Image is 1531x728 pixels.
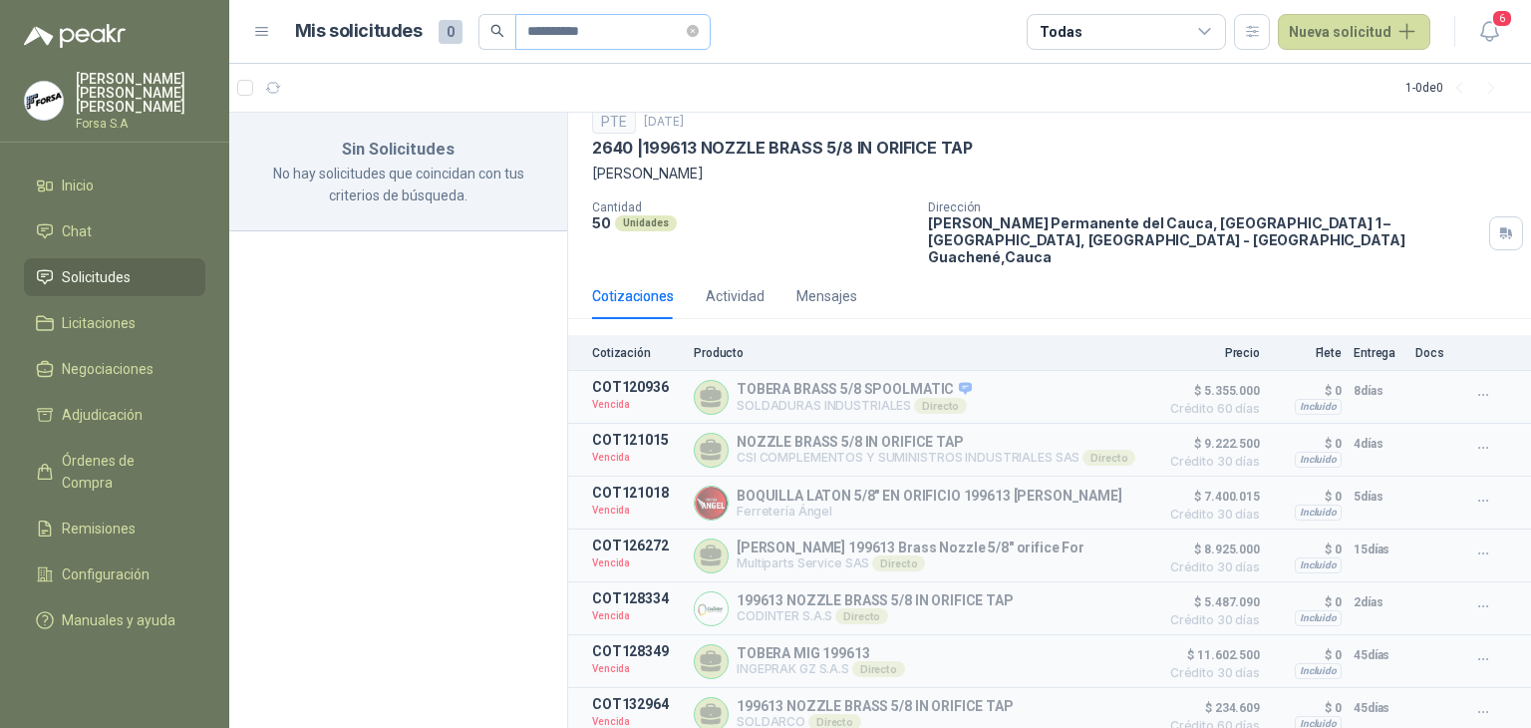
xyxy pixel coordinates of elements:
[1272,590,1342,614] p: $ 0
[1160,509,1260,521] span: Crédito 30 días
[1272,485,1342,509] p: $ 0
[835,608,888,624] div: Directo
[737,398,972,414] p: SOLDADURAS INDUSTRIALES
[1160,667,1260,679] span: Crédito 30 días
[1491,9,1513,28] span: 6
[62,609,175,631] span: Manuales y ayuda
[694,346,1148,360] p: Producto
[24,258,205,296] a: Solicitudes
[1272,432,1342,456] p: $ 0
[62,404,143,426] span: Adjudicación
[592,553,682,573] p: Vencida
[592,696,682,712] p: COT132964
[76,72,205,114] p: [PERSON_NAME] [PERSON_NAME] [PERSON_NAME]
[592,538,682,553] p: COT126272
[592,379,682,395] p: COT120936
[1272,379,1342,403] p: $ 0
[1295,610,1342,626] div: Incluido
[24,350,205,388] a: Negociaciones
[1160,696,1260,720] span: $ 234.609
[615,215,677,231] div: Unidades
[928,214,1481,265] p: [PERSON_NAME] Permanente del Cauca, [GEOGRAPHIC_DATA] 1 – [GEOGRAPHIC_DATA], [GEOGRAPHIC_DATA] - ...
[1160,538,1260,561] span: $ 8.925.000
[1354,538,1403,561] p: 15 días
[62,450,186,494] span: Órdenes de Compra
[24,304,205,342] a: Licitaciones
[687,22,699,41] span: close-circle
[737,381,972,399] p: TOBERA BRASS 5/8 SPOOLMATIC
[592,285,674,307] div: Cotizaciones
[76,118,205,130] p: Forsa S.A
[253,163,543,206] p: No hay solicitudes que coincidan con tus criterios de búsqueda.
[1160,614,1260,626] span: Crédito 30 días
[24,24,126,48] img: Logo peakr
[687,25,699,37] span: close-circle
[24,212,205,250] a: Chat
[1160,561,1260,573] span: Crédito 30 días
[737,698,1014,714] p: 199613 NOZZLE BRASS 5/8 IN ORIFICE TAP
[1160,456,1260,468] span: Crédito 30 días
[1160,485,1260,509] span: $ 7.400.015
[1160,643,1260,667] span: $ 11.602.500
[1160,403,1260,415] span: Crédito 60 días
[62,266,131,288] span: Solicitudes
[644,113,684,132] p: [DATE]
[737,608,1014,624] p: CODINTER S.A.S
[1160,590,1260,614] span: $ 5.487.090
[737,450,1135,466] p: CSI COMPLEMENTOS Y SUMINISTROS INDUSTRIALES SAS
[737,504,1122,519] p: Ferretería Ángel
[914,398,967,414] div: Directo
[62,312,136,334] span: Licitaciones
[1354,432,1403,456] p: 4 días
[928,200,1481,214] p: Dirección
[796,285,857,307] div: Mensajes
[62,563,150,585] span: Configuración
[1272,643,1342,667] p: $ 0
[490,24,504,38] span: search
[25,82,63,120] img: Company Logo
[592,659,682,679] p: Vencida
[1405,72,1507,104] div: 1 - 0 de 0
[592,606,682,626] p: Vencida
[1272,538,1342,561] p: $ 0
[592,432,682,448] p: COT121015
[1160,432,1260,456] span: $ 9.222.500
[1295,505,1342,521] div: Incluido
[592,395,682,415] p: Vencida
[24,167,205,204] a: Inicio
[1160,346,1260,360] p: Precio
[737,645,905,661] p: TOBERA MIG 199613
[852,661,905,677] div: Directo
[1272,346,1342,360] p: Flete
[592,138,973,159] p: 2640 | 199613 NOZZLE BRASS 5/8 IN ORIFICE TAP
[1295,663,1342,679] div: Incluido
[24,555,205,593] a: Configuración
[737,592,1014,608] p: 199613 NOZZLE BRASS 5/8 IN ORIFICE TAP
[24,396,205,434] a: Adjudicación
[1278,14,1430,50] button: Nueva solicitud
[1354,346,1403,360] p: Entrega
[592,501,682,521] p: Vencida
[1160,379,1260,403] span: $ 5.355.000
[62,175,94,196] span: Inicio
[706,285,765,307] div: Actividad
[592,200,912,214] p: Cantidad
[1295,452,1342,468] div: Incluido
[1272,696,1342,720] p: $ 0
[737,488,1122,504] p: BOQUILLA LATON 5/8" EN ORIFICIO 199613 [PERSON_NAME]
[1415,346,1455,360] p: Docs
[1082,450,1135,466] div: Directo
[737,540,1084,555] p: [PERSON_NAME] 199613 Brass Nozzle 5/8" orifice For
[592,590,682,606] p: COT128334
[592,485,682,501] p: COT121018
[737,555,1084,571] p: Multiparts Service SAS
[592,163,1507,184] p: [PERSON_NAME]
[1354,590,1403,614] p: 2 días
[1295,399,1342,415] div: Incluido
[1295,557,1342,573] div: Incluido
[295,17,423,46] h1: Mis solicitudes
[62,358,153,380] span: Negociaciones
[1040,21,1081,43] div: Todas
[592,110,636,134] div: PTE
[62,220,92,242] span: Chat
